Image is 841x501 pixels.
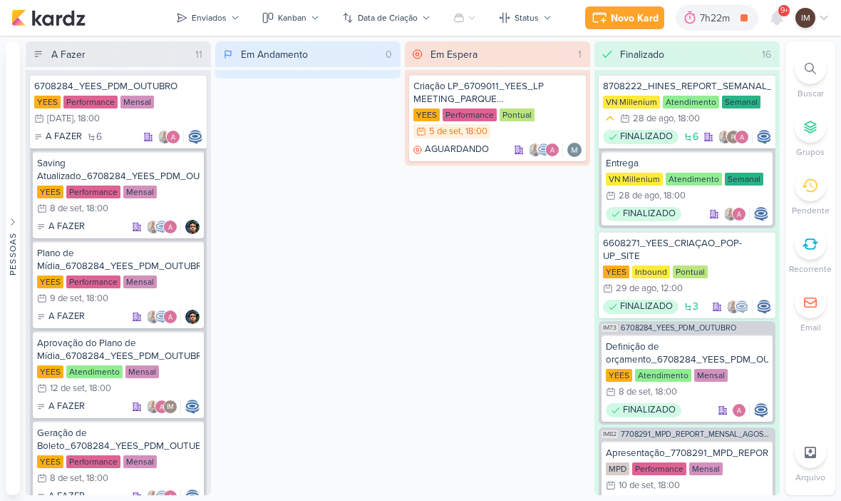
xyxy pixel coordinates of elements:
[125,365,159,378] div: Mensal
[413,80,582,106] div: Criação LP_6709011_YEES_LP MEETING_PARQUE BUENA VISTA
[780,5,788,16] span: 9+
[37,427,200,452] div: Geração de Boleto_6708284_YEES_PDM_OUTUBRO
[461,127,487,136] div: , 18:00
[606,173,663,186] div: VN Millenium
[120,96,154,108] div: Mensal
[123,275,157,288] div: Mensal
[37,337,200,363] div: Aprovação do Plano de Mídia_6708284_YEES_PDM_OUTUBRO
[37,455,63,468] div: YEES
[606,340,768,366] div: Definição de orçamento_6708284_YEES_PDM_OUTUBRO
[48,400,85,414] p: A FAZER
[185,310,200,324] div: Responsável: Nelito Junior
[50,384,85,393] div: 12 de set
[603,111,617,126] div: Prioridade Média
[443,108,497,121] div: Performance
[651,388,677,397] div: , 18:00
[241,47,308,62] div: Em Andamento
[567,143,582,157] div: Responsável: Mariana Amorim
[732,207,746,221] img: Alessandra Gomes
[567,143,582,157] img: Mariana Amorim
[754,207,768,221] div: Responsável: Caroline Traven De Andrade
[123,455,157,468] div: Mensal
[190,47,208,62] div: 11
[623,207,676,221] p: FINALIZADO
[621,430,773,438] span: 7708291_MPD_REPORT_MENSAL_AGOSTO
[537,143,551,157] img: Caroline Traven De Andrade
[723,207,738,221] img: Iara Santos
[756,47,777,62] div: 16
[37,220,85,234] div: A FAZER
[37,365,63,378] div: YEES
[146,310,160,324] img: Iara Santos
[85,384,111,393] div: , 18:00
[185,400,200,414] div: Responsável: Caroline Traven De Andrade
[188,130,202,144] div: Responsável: Caroline Traven De Andrade
[66,186,120,198] div: Performance
[757,130,771,144] div: Responsável: Caroline Traven De Andrade
[800,321,821,334] p: Email
[82,204,108,213] div: , 18:00
[500,108,535,121] div: Pontual
[6,233,19,275] div: Pessoas
[96,132,102,142] span: 6
[37,310,85,324] div: A FAZER
[722,96,760,108] div: Semanal
[528,143,542,157] img: Iara Santos
[656,284,683,293] div: , 12:00
[606,462,629,475] div: MPD
[718,130,732,144] img: Iara Santos
[718,130,753,144] div: Colaboradores: Iara Santos, Rafael Dornelles, Alessandra Gomes
[663,96,719,108] div: Atendimento
[633,114,674,123] div: 28 de ago
[185,400,200,414] img: Caroline Traven De Andrade
[51,47,86,62] div: A Fazer
[725,173,763,186] div: Semanal
[673,265,708,278] div: Pontual
[50,474,82,483] div: 8 de set
[572,47,587,62] div: 1
[603,96,660,108] div: VN Millenium
[167,404,174,411] p: IM
[616,284,656,293] div: 29 de ago
[732,403,750,417] div: Colaboradores: Alessandra Gomes
[602,430,618,438] span: IM82
[619,191,659,201] div: 28 de ago
[155,310,169,324] img: Caroline Traven De Andrade
[611,11,659,26] div: Novo Kard
[146,400,181,414] div: Colaboradores: Iara Santos, Alessandra Gomes, Isabella Machado Guimarães
[603,80,771,93] div: 8708222_HINES_REPORT_SEMANAL_28.08
[6,41,20,495] button: Pessoas
[37,400,85,414] div: A FAZER
[659,191,686,201] div: , 18:00
[425,143,489,157] p: AGUARDANDO
[166,130,180,144] img: Alessandra Gomes
[34,130,82,144] div: A FAZER
[430,47,478,62] div: Em Espera
[185,220,200,234] img: Nelito Junior
[188,130,202,144] img: Caroline Traven De Andrade
[73,114,100,123] div: , 18:00
[429,127,461,136] div: 5 de set
[723,207,750,221] div: Colaboradores: Iara Santos, Alessandra Gomes
[603,265,629,278] div: YEES
[66,365,123,378] div: Atendimento
[413,108,440,121] div: YEES
[11,9,86,26] img: kardz.app
[700,11,734,26] div: 7h22m
[757,130,771,144] img: Caroline Traven De Andrade
[146,400,160,414] img: Iara Santos
[163,400,177,414] div: Isabella Machado Guimarães
[606,207,681,221] div: FINALIZADO
[158,130,172,144] img: Iara Santos
[155,400,169,414] img: Alessandra Gomes
[674,114,700,123] div: , 18:00
[413,143,489,157] div: AGUARDANDO
[146,220,181,234] div: Colaboradores: Iara Santos, Caroline Traven De Andrade, Alessandra Gomes
[37,275,63,288] div: YEES
[693,302,698,312] span: 3
[380,47,398,62] div: 0
[632,462,686,475] div: Performance
[606,369,632,382] div: YEES
[801,11,810,24] p: IM
[66,275,120,288] div: Performance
